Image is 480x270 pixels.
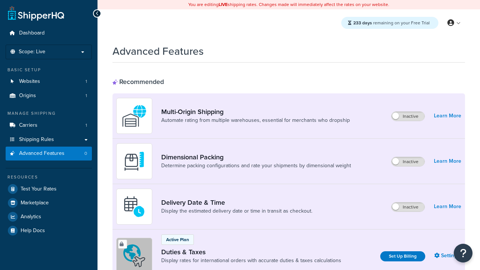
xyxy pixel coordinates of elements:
[161,153,351,161] a: Dimensional Packing
[6,110,92,117] div: Manage Shipping
[391,157,424,166] label: Inactive
[21,228,45,234] span: Help Docs
[6,224,92,237] a: Help Docs
[353,19,372,26] strong: 233 days
[454,244,472,262] button: Open Resource Center
[434,111,461,121] a: Learn More
[21,186,57,192] span: Test Your Rates
[85,78,87,85] span: 1
[6,133,92,147] a: Shipping Rules
[6,147,92,160] a: Advanced Features0
[161,117,350,124] a: Automate rating from multiple warehouses, essential for merchants who dropship
[121,148,147,174] img: DTVBYsAAAAAASUVORK5CYII=
[161,162,351,169] a: Determine packing configurations and rate your shipments by dimensional weight
[353,19,430,26] span: remaining on your Free Trial
[6,174,92,180] div: Resources
[112,44,204,58] h1: Advanced Features
[84,150,87,157] span: 0
[6,118,92,132] li: Carriers
[391,112,424,121] label: Inactive
[161,207,312,215] a: Display the estimated delivery date or time in transit as checkout.
[434,156,461,166] a: Learn More
[434,201,461,212] a: Learn More
[434,250,461,261] a: Settings
[121,103,147,129] img: WatD5o0RtDAAAAAElFTkSuQmCC
[6,210,92,223] a: Analytics
[19,78,40,85] span: Websites
[112,78,164,86] div: Recommended
[161,198,312,207] a: Delivery Date & Time
[161,108,350,116] a: Multi-Origin Shipping
[391,202,424,211] label: Inactive
[85,93,87,99] span: 1
[219,1,228,8] b: LIVE
[21,200,49,206] span: Marketplace
[6,89,92,103] li: Origins
[6,196,92,210] a: Marketplace
[6,75,92,88] li: Websites
[21,214,41,220] span: Analytics
[6,182,92,196] a: Test Your Rates
[380,251,425,261] a: Set Up Billing
[19,150,64,157] span: Advanced Features
[6,26,92,40] a: Dashboard
[161,257,341,264] a: Display rates for international orders with accurate duties & taxes calculations
[6,75,92,88] a: Websites1
[166,236,189,243] p: Active Plan
[6,118,92,132] a: Carriers1
[6,147,92,160] li: Advanced Features
[161,248,341,256] a: Duties & Taxes
[6,67,92,73] div: Basic Setup
[19,30,45,36] span: Dashboard
[6,89,92,103] a: Origins1
[19,49,45,55] span: Scope: Live
[85,122,87,129] span: 1
[19,93,36,99] span: Origins
[19,136,54,143] span: Shipping Rules
[19,122,37,129] span: Carriers
[121,193,147,220] img: gfkeb5ejjkALwAAAABJRU5ErkJggg==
